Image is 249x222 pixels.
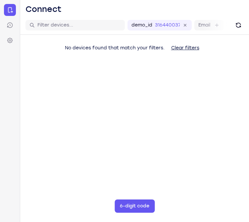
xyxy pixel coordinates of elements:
[37,22,121,28] input: Filter devices...
[4,19,16,31] a: Sessions
[233,20,244,30] button: Refresh
[4,34,16,46] a: Settings
[65,45,165,51] span: No devices found that match your filters.
[115,199,155,213] button: 6-digit code
[198,22,210,28] label: Email
[25,4,62,15] h1: Connect
[131,22,152,28] label: demo_id
[4,4,16,16] a: Connect
[166,41,205,55] button: Clear filters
